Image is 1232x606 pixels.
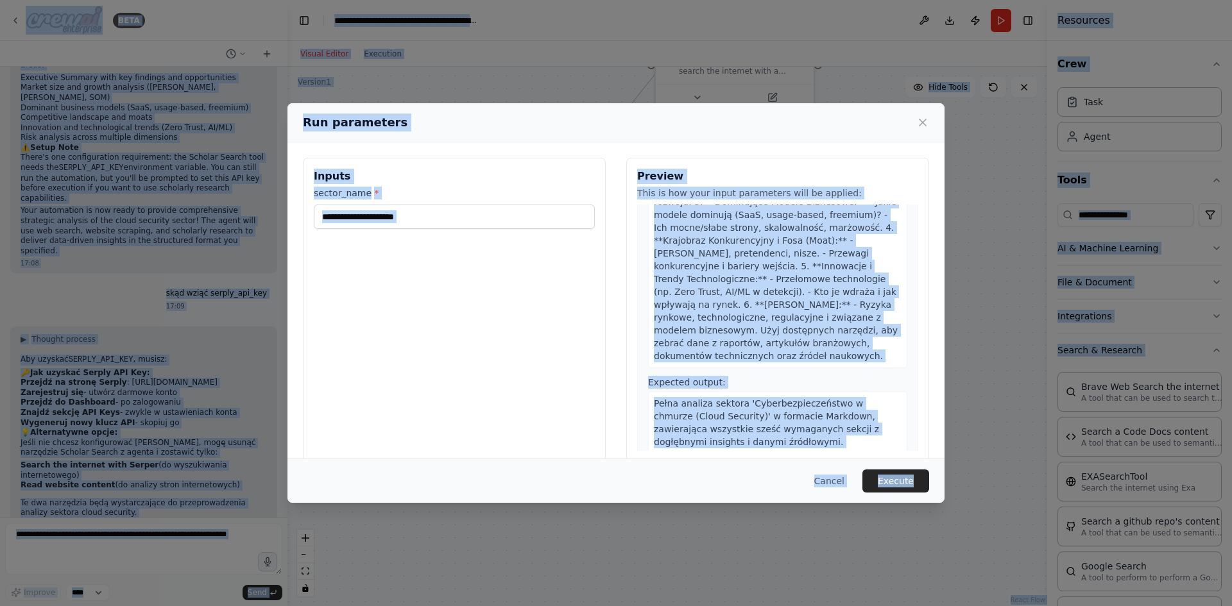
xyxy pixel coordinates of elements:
[804,469,855,492] button: Cancel
[314,169,595,184] h3: Inputs
[637,187,918,199] p: This is how your input parameters will be applied:
[648,377,726,387] span: Expected output:
[654,398,879,447] span: Pełna analiza sektora 'Cyberbezpieczeństwo w chmurze (Cloud Security)' w formacie Markdown, zawie...
[314,187,595,199] label: sector_name
[862,469,929,492] button: Execute
[654,107,898,361] span: '. Przeanalizuj następujące obszary i przygotuj szczegółowy raport w formacie Markdown: 1. **Stre...
[303,114,407,131] h2: Run parameters
[637,169,918,184] h3: Preview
